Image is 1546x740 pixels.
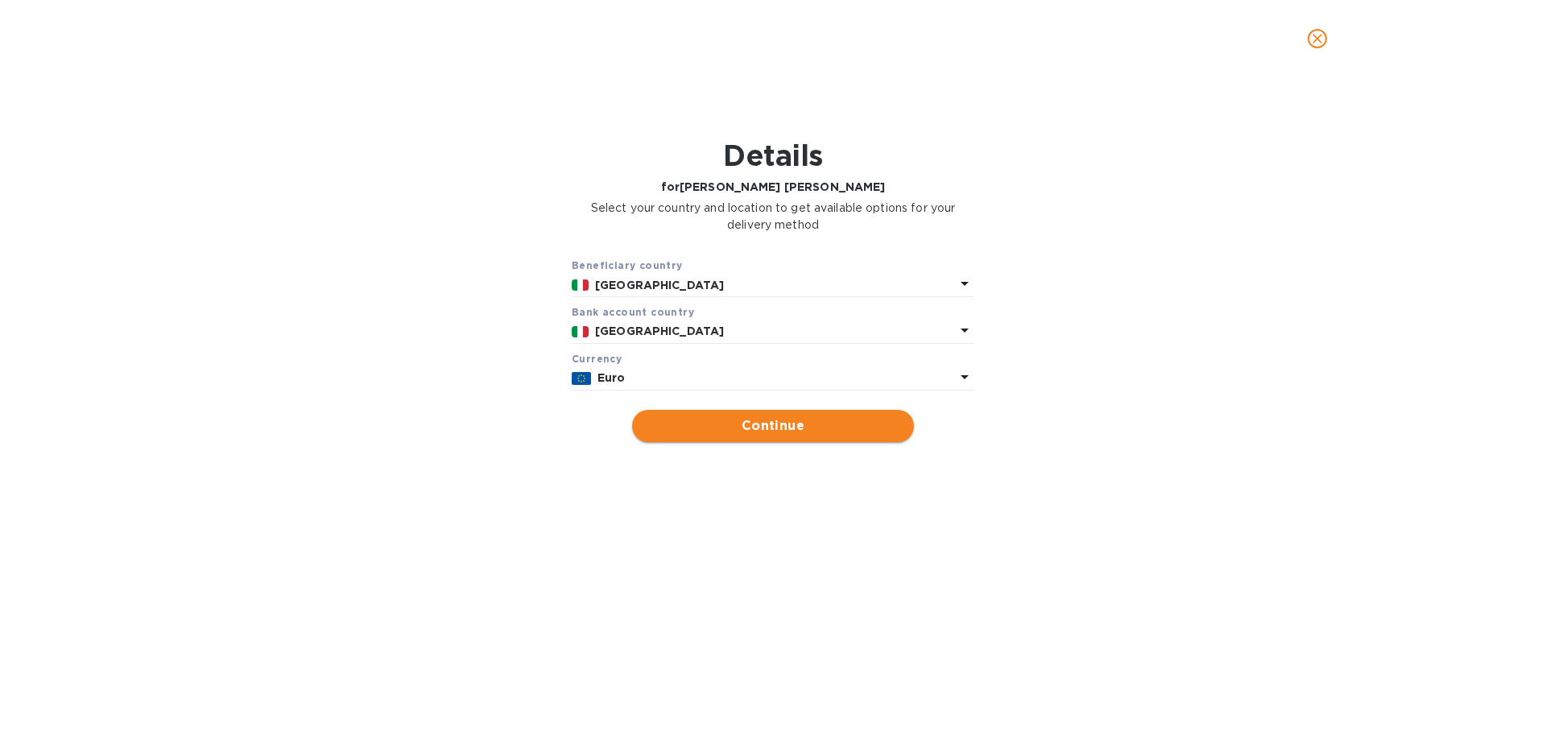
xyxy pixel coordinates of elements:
b: for [PERSON_NAME] [PERSON_NAME] [661,180,886,193]
b: Beneficiary country [572,259,683,271]
img: IT [572,326,589,337]
b: [GEOGRAPHIC_DATA] [595,279,724,291]
span: Continue [645,416,901,436]
img: IT [572,279,589,291]
b: Currency [572,353,622,365]
b: Bank account cоuntry [572,306,694,318]
button: close [1298,19,1337,58]
h1: Details [572,138,974,172]
button: Continue [632,410,914,442]
p: Select your country and location to get available options for your delivery method [572,200,974,234]
b: Euro [597,371,626,384]
b: [GEOGRAPHIC_DATA] [595,325,724,337]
